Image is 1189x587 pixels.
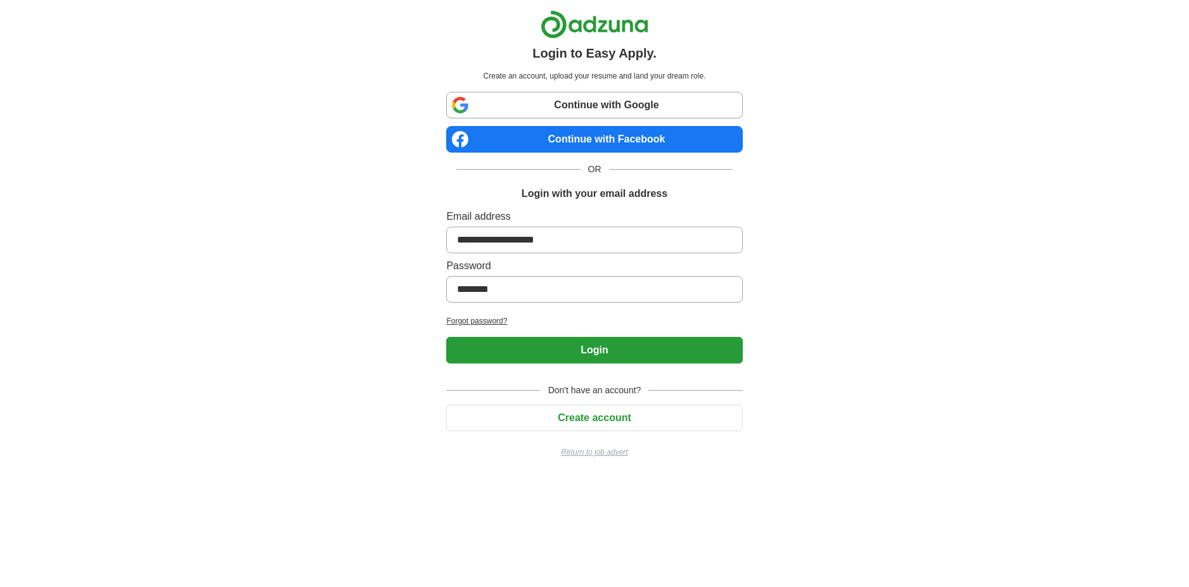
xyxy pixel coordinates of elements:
[541,384,649,397] span: Don't have an account?
[446,315,742,327] a: Forgot password?
[449,70,740,82] p: Create an account, upload your resume and land your dream role.
[446,209,742,224] label: Email address
[446,446,742,458] a: Return to job advert
[446,92,742,118] a: Continue with Google
[532,44,657,63] h1: Login to Easy Apply.
[522,186,667,201] h1: Login with your email address
[581,163,609,176] span: OR
[446,337,742,363] button: Login
[541,10,648,39] img: Adzuna logo
[446,405,742,431] button: Create account
[446,412,742,423] a: Create account
[446,126,742,153] a: Continue with Facebook
[446,258,742,274] label: Password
